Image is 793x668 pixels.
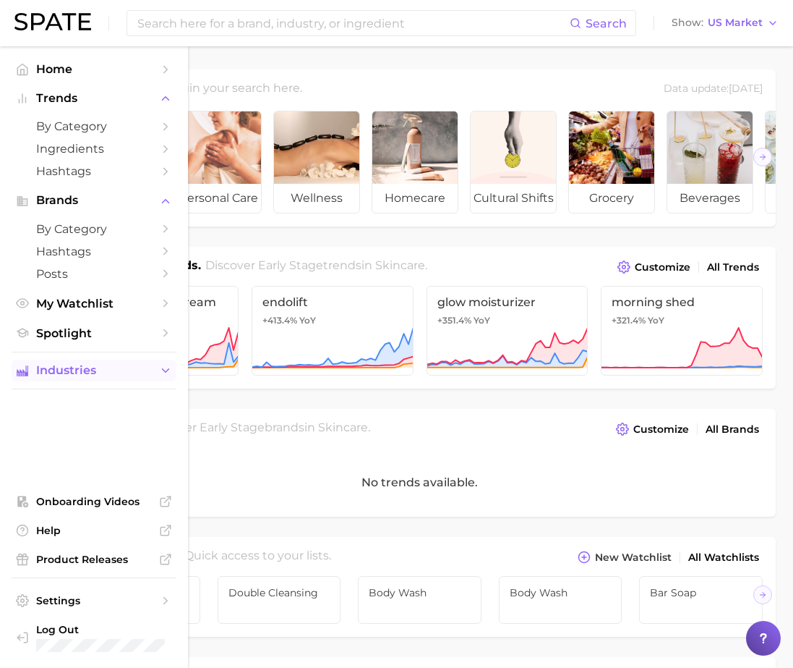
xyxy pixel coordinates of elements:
span: Home [36,62,152,76]
span: personal care [176,184,261,213]
button: Trends [12,88,176,109]
span: Posts [36,267,152,281]
a: by Category [12,115,176,138]
span: Help [36,524,152,537]
a: Hashtags [12,240,176,263]
span: cultural shifts [471,184,556,213]
span: homecare [372,184,458,213]
a: Onboarding Videos [12,491,176,512]
span: Spotlight [36,326,152,340]
a: grocery [568,111,655,213]
span: by Category [36,119,152,133]
span: Bar Soap [650,587,752,599]
a: homecare [372,111,458,213]
a: beverages [666,111,753,213]
a: cultural shifts [470,111,557,213]
span: Body wash [510,587,612,599]
button: ShowUS Market [668,14,782,33]
a: All Brands [702,420,763,439]
a: Settings [12,590,176,612]
span: My Watchlist [36,297,152,310]
a: morning shed+321.4% YoY [601,286,763,376]
a: Body Wash [358,576,481,624]
span: Settings [36,594,152,607]
span: YoY [473,315,490,326]
a: Bar Soap [639,576,763,624]
a: Double Cleansing [218,576,341,624]
span: Discover Early Stage brands in . [147,420,370,434]
a: Hashtags [12,160,176,182]
a: Log out. Currently logged in with e-mail kerianne.adler@unilever.com. [12,619,176,656]
span: Trends [36,92,152,105]
span: All Brands [706,423,759,436]
button: Customize [614,257,694,277]
span: Discover Early Stage trends in . [205,258,427,272]
a: endolift+413.4% YoY [252,286,413,376]
span: wellness [274,184,359,213]
span: Body Wash [369,587,471,599]
span: +351.4% [437,315,471,326]
button: Brands [12,190,176,211]
div: No trends available. [64,448,776,517]
a: wellness [273,111,360,213]
img: SPATE [14,13,91,30]
span: Brands [36,194,152,207]
span: YoY [299,315,316,326]
a: Product Releases [12,549,176,570]
button: Scroll Right [753,585,772,604]
span: morning shed [612,295,752,309]
span: by Category [36,222,152,236]
span: Log Out [36,623,184,636]
span: Industries [36,364,152,377]
span: skincare [318,420,368,434]
span: All Watchlists [688,551,759,564]
span: Search [586,17,627,30]
a: All Trends [703,258,763,277]
h2: Begin your search here. [166,80,302,99]
span: skincare [375,258,425,272]
span: Customize [635,261,690,274]
span: New Watchlist [595,551,672,564]
h2: Quick access to your lists. [184,547,331,567]
span: Hashtags [36,164,152,178]
span: All Trends [707,261,759,274]
span: Show [672,19,703,27]
span: +321.4% [612,315,646,326]
span: US Market [708,19,763,27]
button: Customize [612,419,693,439]
span: YoY [648,315,664,326]
span: grocery [569,184,654,213]
a: personal care [175,111,262,213]
span: +413.4% [262,315,297,326]
span: glow moisturizer [437,295,578,309]
a: Spotlight [12,322,176,344]
span: beverages [667,184,753,213]
span: Ingredients [36,142,152,156]
a: Body wash [499,576,622,624]
a: by Category [12,218,176,240]
a: My Watchlist [12,292,176,315]
span: Double Cleansing [228,587,330,599]
input: Search here for a brand, industry, or ingredient [136,11,570,35]
button: New Watchlist [574,547,675,567]
span: Onboarding Videos [36,495,152,508]
button: Scroll Right [753,148,772,166]
button: Industries [12,360,176,381]
a: Home [12,58,176,80]
span: Product Releases [36,553,152,566]
a: glow moisturizer+351.4% YoY [426,286,588,376]
span: Hashtags [36,245,152,258]
div: Data update: [DATE] [664,80,763,99]
a: All Watchlists [685,548,763,567]
span: Customize [633,423,689,436]
a: Posts [12,263,176,285]
a: Help [12,520,176,541]
span: endolift [262,295,403,309]
a: Ingredients [12,138,176,160]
